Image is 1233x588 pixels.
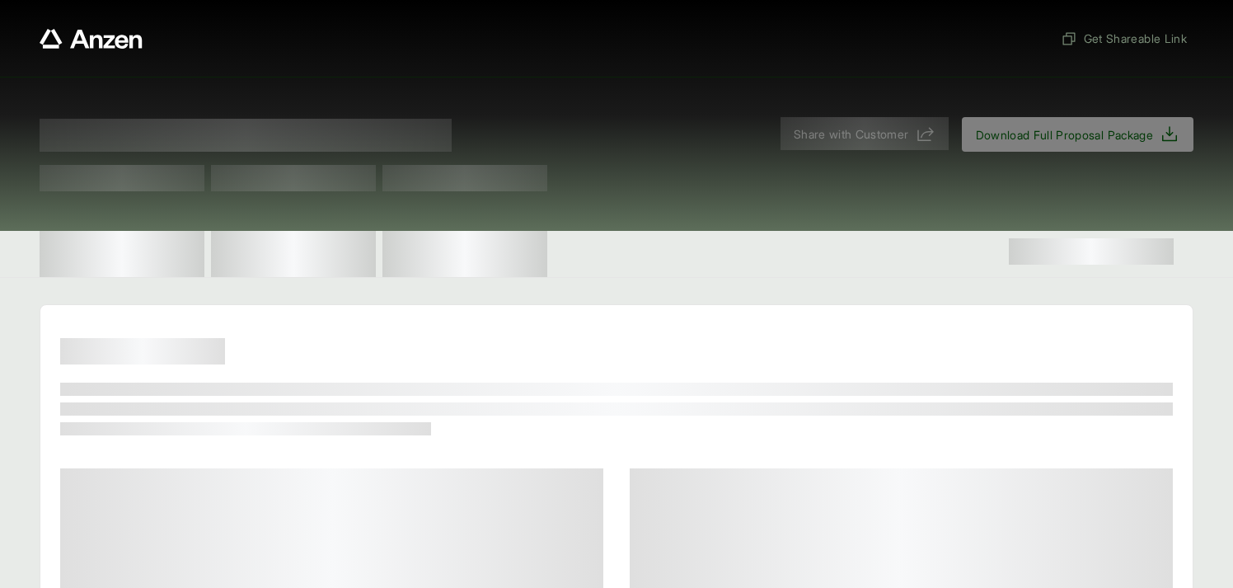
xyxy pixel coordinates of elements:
[794,125,909,143] span: Share with Customer
[211,165,376,191] span: Test
[40,29,143,49] a: Anzen website
[40,119,452,152] span: Proposal for
[1054,23,1193,54] button: Get Shareable Link
[382,165,547,191] span: Test
[1061,30,1187,47] span: Get Shareable Link
[40,165,204,191] span: Test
